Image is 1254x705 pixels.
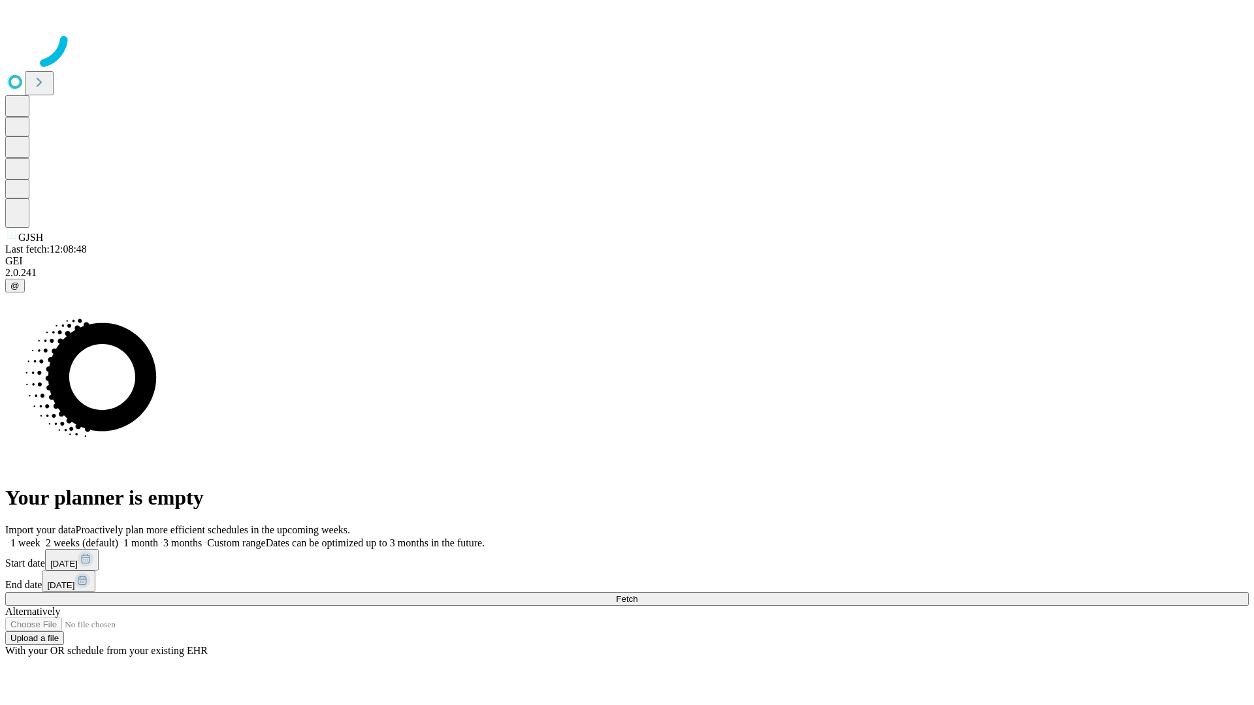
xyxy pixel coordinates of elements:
[5,631,64,645] button: Upload a file
[46,537,118,548] span: 2 weeks (default)
[5,524,76,535] span: Import your data
[45,549,99,571] button: [DATE]
[5,486,1249,510] h1: Your planner is empty
[42,571,95,592] button: [DATE]
[5,549,1249,571] div: Start date
[207,537,265,548] span: Custom range
[616,594,637,604] span: Fetch
[5,243,87,255] span: Last fetch: 12:08:48
[5,606,60,617] span: Alternatively
[5,279,25,292] button: @
[163,537,202,548] span: 3 months
[5,592,1249,606] button: Fetch
[5,571,1249,592] div: End date
[18,232,43,243] span: GJSH
[123,537,158,548] span: 1 month
[10,537,40,548] span: 1 week
[47,580,74,590] span: [DATE]
[76,524,350,535] span: Proactively plan more efficient schedules in the upcoming weeks.
[5,267,1249,279] div: 2.0.241
[5,255,1249,267] div: GEI
[266,537,485,548] span: Dates can be optimized up to 3 months in the future.
[50,559,78,569] span: [DATE]
[5,645,208,656] span: With your OR schedule from your existing EHR
[10,281,20,290] span: @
